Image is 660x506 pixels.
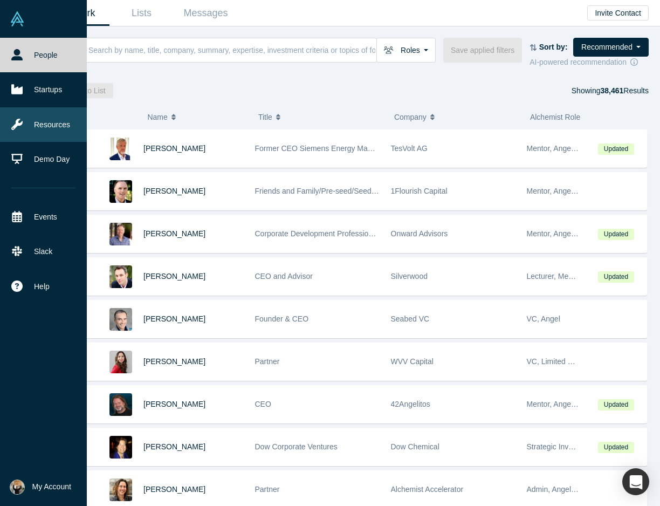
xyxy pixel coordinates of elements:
span: Alchemist Role [530,113,580,121]
span: WVV Capital [391,357,434,366]
span: Results [600,86,649,95]
span: Help [34,281,50,292]
a: [PERSON_NAME] [143,357,205,366]
span: CEO [255,400,271,408]
a: Messages [174,1,238,26]
span: Updated [598,442,634,453]
a: [PERSON_NAME] [143,187,205,195]
span: Dow Chemical [391,442,439,451]
span: Partner [255,357,280,366]
img: Alchemist Vault Logo [10,11,25,26]
span: VC, Limited Partner, Faculty, Mentor [527,357,648,366]
button: Invite Contact [587,5,649,20]
button: Title [258,106,383,128]
span: Mentor, Angel, Service Provider [527,144,632,153]
button: Company [394,106,519,128]
input: Search by name, title, company, summary, expertise, investment criteria or topics of focus [87,37,376,63]
span: VC, Angel [527,314,560,323]
span: Title [258,106,272,128]
img: Danielle D'Agostaro's Profile Image [109,351,132,373]
span: Dow Corporate Ventures [255,442,338,451]
button: Recommended [573,38,649,57]
img: Alexander Shartsis's Profile Image [109,265,132,288]
span: TesVolt AG [391,144,428,153]
button: Roles [376,38,436,63]
a: [PERSON_NAME] [143,314,205,323]
span: 42Angelitos [391,400,430,408]
div: AI-powered recommendation [530,57,649,68]
span: Mentor, Angel, VC [527,187,588,195]
img: Kathleen Jurman's Profile Image [109,436,132,459]
span: 1Flourish Capital [391,187,448,195]
span: Founder & CEO [255,314,309,323]
span: Friends and Family/Pre-seed/Seed Angel and VC Investor [255,187,449,195]
img: David Lane's Profile Image [109,180,132,203]
span: My Account [32,481,71,493]
img: Brent Chase's Account [10,480,25,495]
strong: 38,461 [600,86,623,95]
span: Partner [255,485,280,494]
button: Save applied filters [443,38,522,63]
span: Updated [598,399,634,411]
div: Showing [572,83,649,98]
a: [PERSON_NAME] [143,229,205,238]
a: [PERSON_NAME] [143,442,205,451]
span: Updated [598,229,634,240]
span: Former CEO Siemens Energy Management Division of SIEMENS AG [255,144,487,153]
span: Silverwood [391,272,428,281]
span: Updated [598,271,634,283]
img: Josh Ewing's Profile Image [109,223,132,245]
span: Updated [598,143,634,155]
span: Seabed VC [391,314,430,323]
a: Lists [109,1,174,26]
button: Add to List [63,83,113,98]
a: [PERSON_NAME] [143,272,205,281]
img: Christy Canida's Profile Image [109,478,132,501]
span: Company [394,106,427,128]
img: Vijay Ullal's Profile Image [109,308,132,331]
a: [PERSON_NAME] [143,400,205,408]
button: My Account [10,480,71,495]
span: Onward Advisors [391,229,448,238]
span: Corporate Development Professional | Startup Advisor [255,229,436,238]
span: Alchemist Accelerator [391,485,464,494]
span: Name [147,106,167,128]
img: Ralf Christian's Profile Image [109,138,132,160]
img: Chris H. Leeb's Profile Image [109,393,132,416]
a: [PERSON_NAME] [143,485,205,494]
button: Name [147,106,247,128]
span: CEO and Advisor [255,272,313,281]
a: [PERSON_NAME] [143,144,205,153]
strong: Sort by: [539,43,568,51]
